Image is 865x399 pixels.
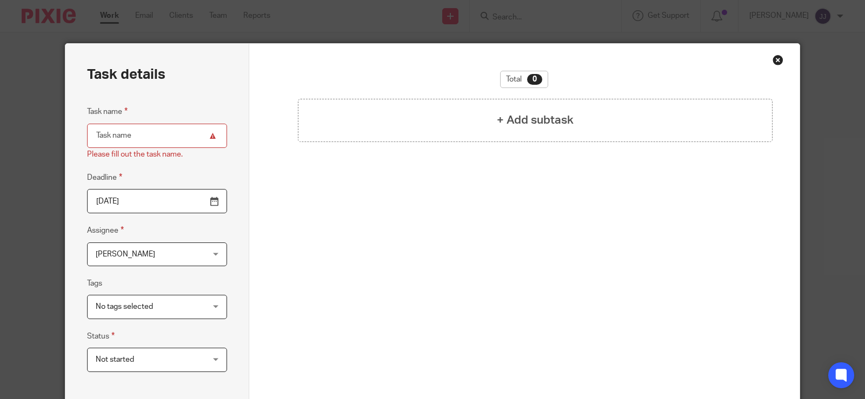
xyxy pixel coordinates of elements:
[527,74,542,85] div: 0
[87,330,115,342] label: Status
[773,55,783,65] div: Close this dialog window
[87,171,122,184] label: Deadline
[497,112,574,129] h4: + Add subtask
[87,149,183,160] div: Please fill out the task name.
[500,71,548,88] div: Total
[96,356,134,363] span: Not started
[96,251,155,258] span: [PERSON_NAME]
[87,124,227,148] input: Task name
[87,189,227,213] input: Pick a date
[87,105,128,118] label: Task name
[96,303,153,310] span: No tags selected
[87,224,124,236] label: Assignee
[87,65,165,84] h2: Task details
[87,278,102,289] label: Tags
